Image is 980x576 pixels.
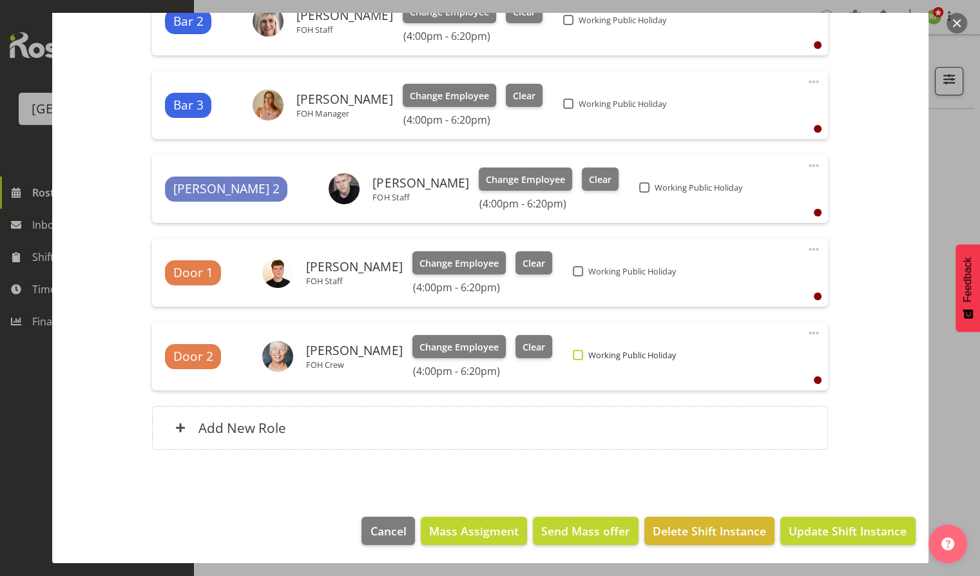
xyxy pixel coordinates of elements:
[370,523,407,539] span: Cancel
[479,197,618,210] h6: (4:00pm - 6:20pm)
[296,8,392,23] h6: [PERSON_NAME]
[412,365,552,378] h6: (4:00pm - 6:20pm)
[573,15,667,25] span: Working Public Holiday
[262,341,293,372] img: ciska-vogelzang1258dc131d1b049cbd0e243664f1094c.png
[173,96,204,115] span: Bar 3
[419,340,499,354] span: Change Employee
[253,6,283,37] img: emma-transom33b4b5d0d8a287b4a8e5b92429773aa8.png
[403,30,542,43] h6: (4:00pm - 6:20pm)
[296,92,392,106] h6: [PERSON_NAME]
[814,41,821,49] div: User is clocked out
[780,517,915,545] button: Update Shift Instance
[941,537,954,550] img: help-xxl-2.png
[962,257,974,302] span: Feedback
[306,343,402,358] h6: [PERSON_NAME]
[583,350,677,360] span: Working Public Holiday
[486,173,565,187] span: Change Employee
[533,517,639,545] button: Send Mass offer
[421,517,527,545] button: Mass Assigment
[403,113,542,126] h6: (4:00pm - 6:20pm)
[814,209,821,216] div: User is clocked out
[479,168,572,191] button: Change Employee
[814,293,821,300] div: User is clocked out
[429,523,519,539] span: Mass Assigment
[515,335,552,358] button: Clear
[649,182,743,193] span: Working Public Holiday
[814,376,821,384] div: User is clocked out
[523,340,545,354] span: Clear
[410,89,489,103] span: Change Employee
[173,347,213,366] span: Door 2
[583,266,677,276] span: Working Public Holiday
[173,180,280,198] span: [PERSON_NAME] 2
[515,251,552,274] button: Clear
[412,251,506,274] button: Change Employee
[644,517,774,545] button: Delete Shift Instance
[306,276,402,286] p: FOH Staff
[412,335,506,358] button: Change Employee
[523,256,545,271] span: Clear
[653,523,766,539] span: Delete Shift Instance
[173,12,204,31] span: Bar 2
[814,125,821,133] div: User is clocked out
[329,173,360,204] img: tommy-shorterb0edd7af4f2a677187137bf503907750.png
[361,517,414,545] button: Cancel
[573,99,667,109] span: Working Public Holiday
[253,90,283,120] img: robin-hendriksb495c7a755c18146707cbd5c66f5c346.png
[372,176,468,190] h6: [PERSON_NAME]
[173,264,213,282] span: Door 1
[372,192,468,202] p: FOH Staff
[306,360,402,370] p: FOH Crew
[403,84,496,107] button: Change Employee
[296,108,392,119] p: FOH Manager
[789,523,907,539] span: Update Shift Instance
[513,89,535,103] span: Clear
[589,173,611,187] span: Clear
[956,244,980,332] button: Feedback - Show survey
[262,257,293,288] img: alex-freeman26db351a382310a1365d281bf382cf21.png
[419,256,499,271] span: Change Employee
[198,419,286,436] h6: Add New Role
[412,281,552,294] h6: (4:00pm - 6:20pm)
[541,523,630,539] span: Send Mass offer
[506,84,543,107] button: Clear
[306,260,402,274] h6: [PERSON_NAME]
[582,168,619,191] button: Clear
[296,24,392,35] p: FOH Staff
